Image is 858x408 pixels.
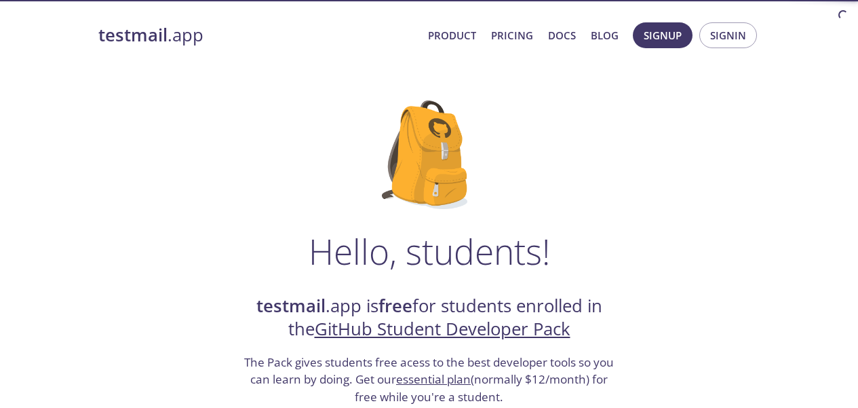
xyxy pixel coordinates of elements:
a: GitHub Student Developer Pack [315,317,570,341]
a: Product [428,26,476,44]
a: Blog [591,26,619,44]
span: Signin [710,26,746,44]
a: essential plan [396,371,471,387]
button: Signin [699,22,757,48]
a: testmail.app [98,24,417,47]
button: Signup [633,22,693,48]
a: Pricing [491,26,533,44]
span: Signup [644,26,682,44]
h2: .app is for students enrolled in the [243,295,616,341]
strong: free [378,294,412,318]
a: Docs [548,26,576,44]
img: github-student-backpack.png [382,100,476,209]
h1: Hello, students! [309,231,550,272]
h3: The Pack gives students free acess to the best developer tools so you can learn by doing. Get our... [243,354,616,406]
strong: testmail [256,294,326,318]
strong: testmail [98,23,168,47]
